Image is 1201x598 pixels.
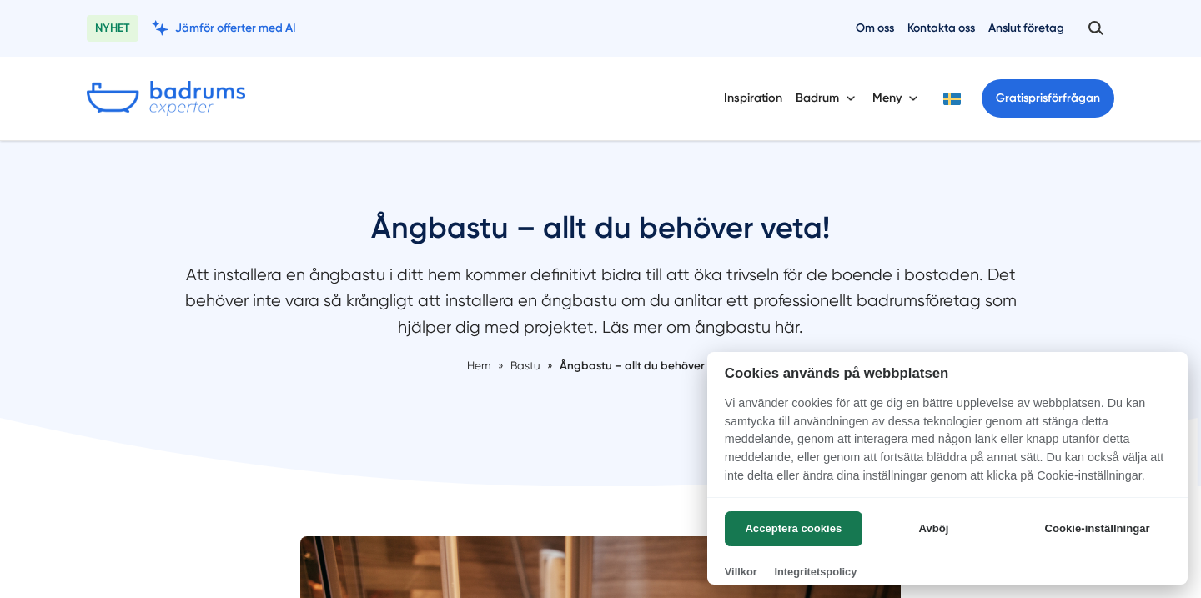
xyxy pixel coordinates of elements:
[707,394,1188,496] p: Vi använder cookies för att ge dig en bättre upplevelse av webbplatsen. Du kan samtycka till anvä...
[774,565,857,578] a: Integritetspolicy
[725,511,862,546] button: Acceptera cookies
[725,565,757,578] a: Villkor
[1024,511,1170,546] button: Cookie-inställningar
[867,511,1000,546] button: Avböj
[707,365,1188,381] h2: Cookies används på webbplatsen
